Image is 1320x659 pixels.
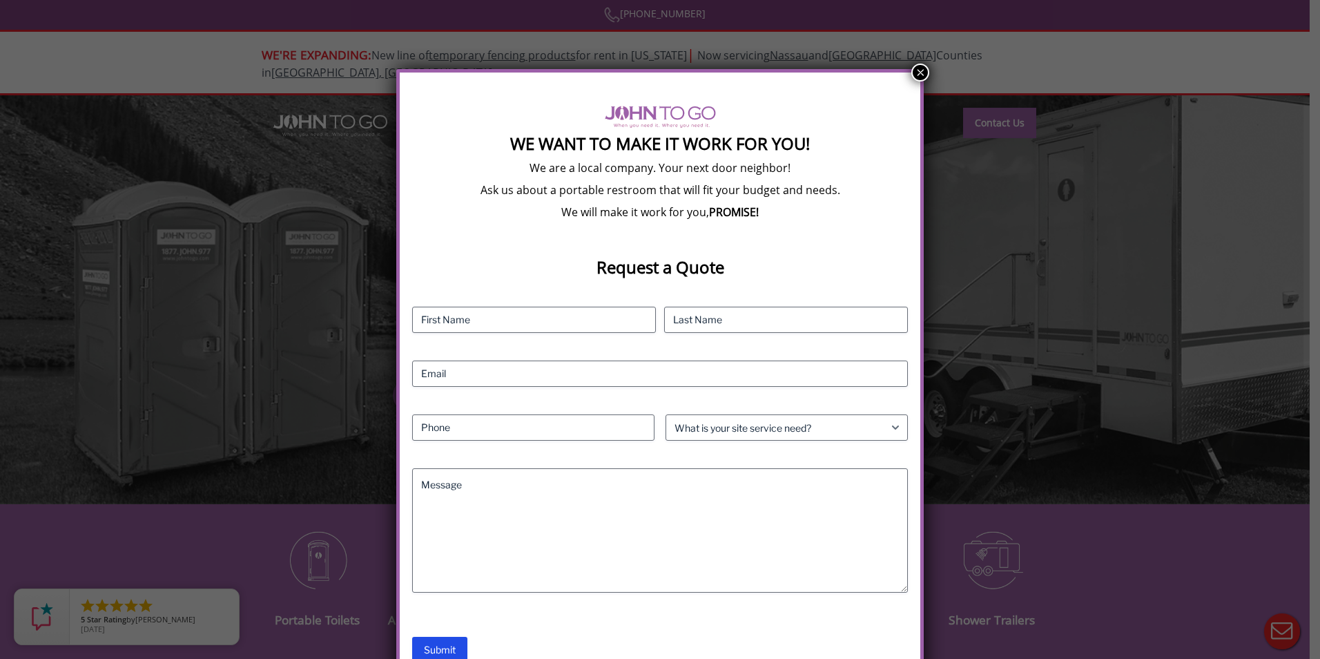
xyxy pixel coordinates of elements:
[605,106,716,128] img: logo of viptogo
[510,132,810,155] strong: We Want To Make It Work For You!
[709,204,759,220] b: PROMISE!
[412,361,909,387] input: Email
[412,204,909,220] p: We will make it work for you,
[412,307,656,333] input: First Name
[412,182,909,198] p: Ask us about a portable restroom that will fit your budget and needs.
[911,64,929,82] button: Close
[412,414,654,441] input: Phone
[596,256,724,278] strong: Request a Quote
[664,307,908,333] input: Last Name
[412,160,909,175] p: We are a local company. Your next door neighbor!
